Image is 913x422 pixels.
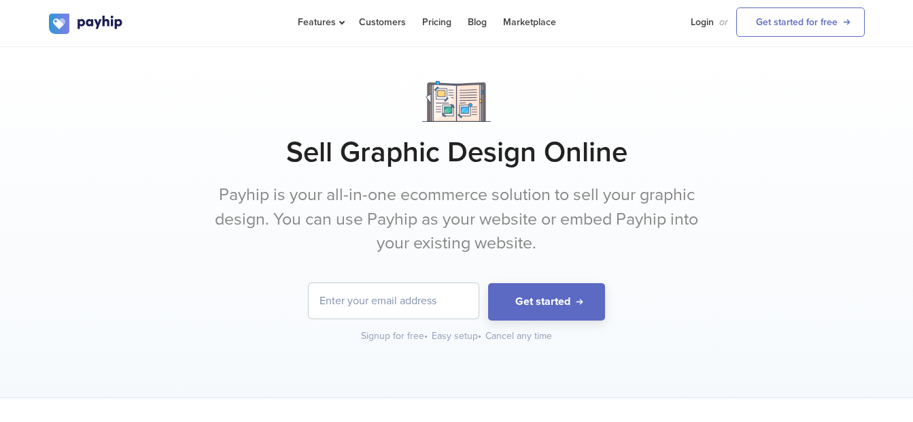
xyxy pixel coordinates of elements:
span: • [478,330,481,342]
div: Cancel any time [485,329,552,343]
a: Get started for free [736,7,865,37]
div: Signup for free [361,329,429,343]
img: Notebook.png [422,81,491,122]
p: Payhip is your all-in-one ecommerce solution to sell your graphic design. You can use Payhip as y... [202,183,712,256]
img: logo.svg [49,14,124,34]
span: Features [298,16,343,28]
span: • [424,330,428,342]
input: Enter your email address [309,283,479,319]
div: Easy setup [432,329,483,343]
h1: Sell Graphic Design Online [49,135,865,169]
button: Get started [488,283,605,321]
